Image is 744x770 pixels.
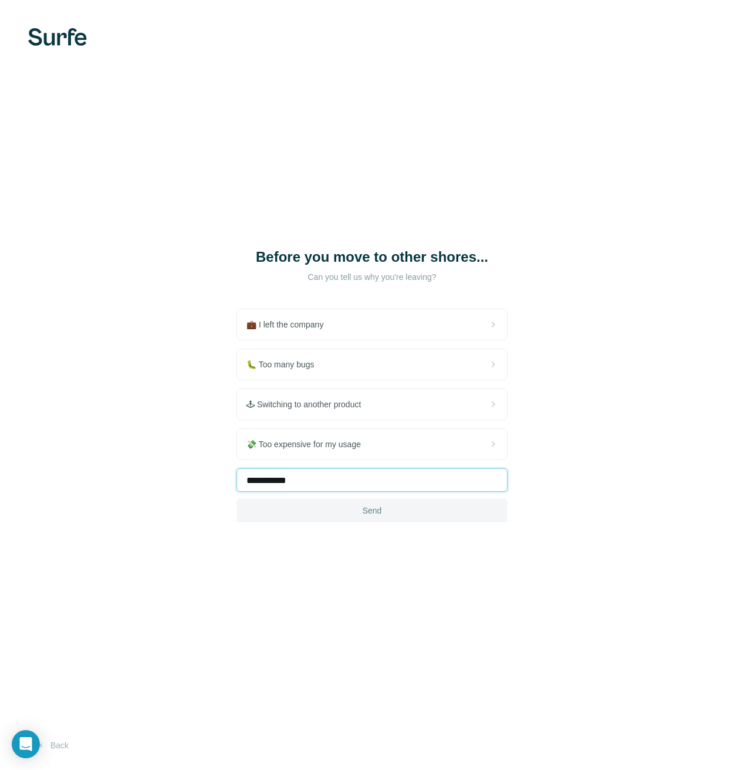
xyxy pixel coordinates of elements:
[246,359,324,370] span: 🐛 Too many bugs
[246,438,370,450] span: 💸 Too expensive for my usage
[246,319,333,330] span: 💼 I left the company
[255,271,489,283] p: Can you tell us why you're leaving?
[255,248,489,266] h1: Before you move to other shores...
[236,499,508,522] button: Send
[363,505,382,516] span: Send
[246,398,370,410] span: 🕹 Switching to another product
[28,28,87,46] img: Surfe's logo
[28,735,77,756] button: Back
[12,730,40,758] div: Open Intercom Messenger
